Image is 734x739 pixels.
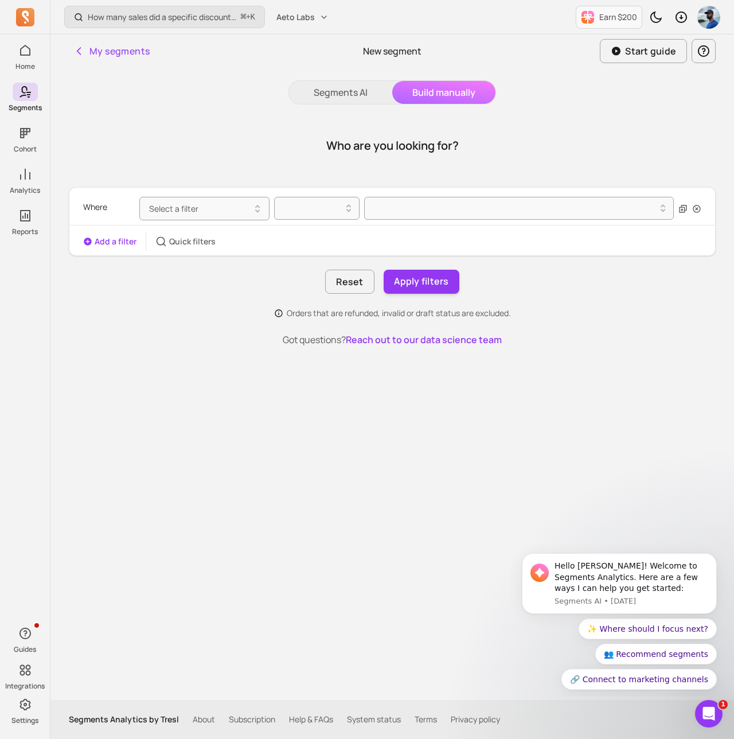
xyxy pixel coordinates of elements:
[69,333,716,347] p: Got questions?
[325,270,374,294] button: Reset
[392,81,495,104] button: Build manually
[695,700,723,728] iframe: Intercom live chat
[11,716,38,725] p: Settings
[69,714,179,725] p: Segments Analytics by Tresl
[415,714,437,725] a: Terms
[9,103,42,112] p: Segments
[64,6,265,28] button: How many sales did a specific discount code generate?⌘+K
[229,714,275,725] a: Subscription
[326,138,459,154] h1: Who are you looking for?
[645,6,667,29] button: Toggle dark mode
[155,236,216,247] button: Quick filters
[241,11,255,23] span: +
[149,203,198,214] span: Select a filter
[270,7,335,28] button: Aeto Labs
[505,543,734,697] iframe: Intercom notifications message
[251,13,255,22] kbd: K
[10,186,40,195] p: Analytics
[719,700,728,709] span: 1
[12,227,38,236] p: Reports
[169,236,216,247] p: Quick filters
[83,236,136,247] button: Add a filter
[14,645,36,654] p: Guides
[697,6,720,29] img: avatar
[287,308,511,319] p: Orders that are refunded, invalid or draft status are excluded.
[88,11,236,23] p: How many sales did a specific discount code generate?
[14,145,37,154] p: Cohort
[276,11,315,23] span: Aeto Labs
[451,714,500,725] a: Privacy policy
[600,39,687,63] button: Start guide
[289,81,392,104] button: Segments AI
[347,714,401,725] a: System status
[193,714,215,725] a: About
[5,682,45,691] p: Integrations
[346,333,502,347] button: Reach out to our data science team
[240,10,247,25] kbd: ⌘
[599,11,637,23] p: Earn $200
[384,270,459,294] button: Apply filters
[83,197,107,217] p: Where
[289,714,333,725] a: Help & FAQs
[15,62,35,71] p: Home
[13,622,38,656] button: Guides
[139,197,270,220] button: Select a filter
[69,40,154,63] button: My segments
[576,6,642,29] button: Earn $200
[363,44,421,58] p: New segment
[625,44,676,58] p: Start guide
